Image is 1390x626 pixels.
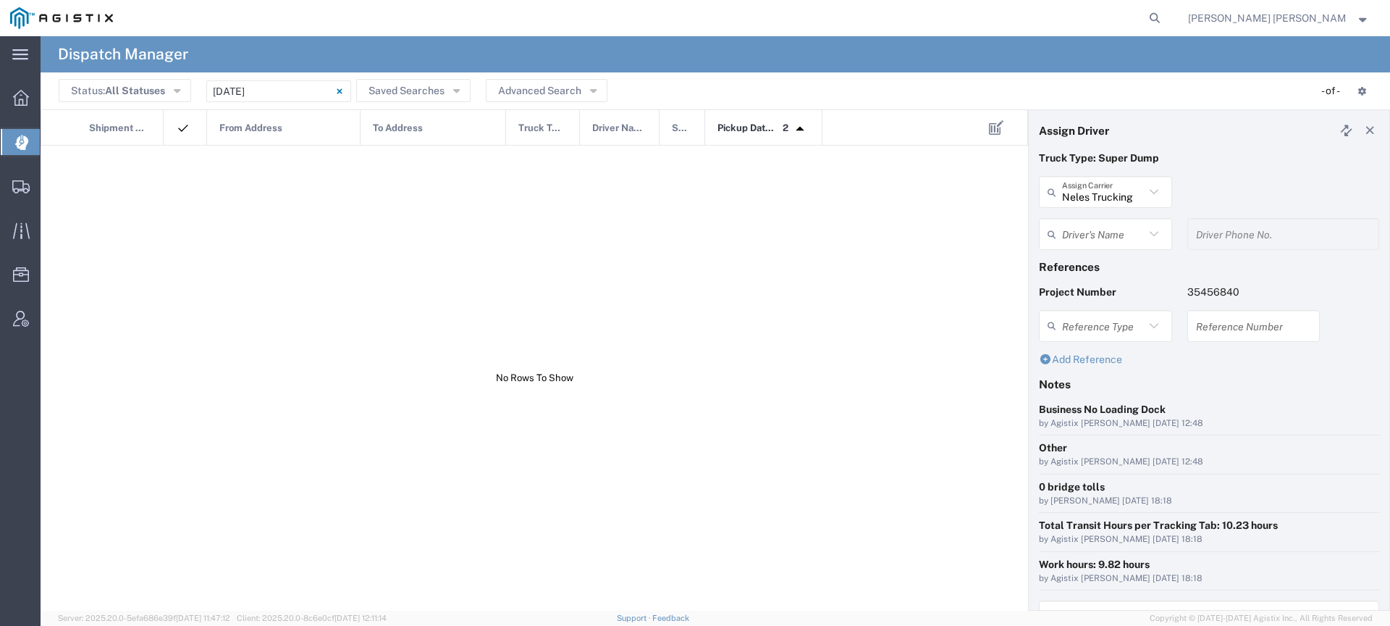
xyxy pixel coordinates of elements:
[1039,260,1379,273] h4: References
[783,110,788,146] span: 2
[1039,124,1109,137] h4: Assign Driver
[219,110,282,146] span: From Address
[717,110,778,146] span: Pickup Date and Time
[58,36,188,72] h4: Dispatch Manager
[1039,151,1379,166] p: Truck Type: Super Dump
[1039,495,1379,508] div: by [PERSON_NAME] [DATE] 18:18
[334,614,387,622] span: [DATE] 12:11:14
[1039,557,1379,572] div: Work hours: 9.82 hours
[1039,377,1379,391] h4: Notes
[592,110,644,146] span: Driver Name
[788,117,812,141] img: arrow-dropup.svg
[176,614,230,622] span: [DATE] 11:47:12
[1039,518,1379,533] div: Total Transit Hours per Tracking Tab: 10.23 hours
[373,110,423,146] span: To Address
[1039,480,1379,495] div: 0 bridge tolls
[518,110,564,146] span: Truck Type
[652,614,689,622] a: Feedback
[10,7,113,29] img: logo
[1039,285,1172,300] p: Project Number
[1187,9,1370,27] button: [PERSON_NAME] [PERSON_NAME]
[1039,441,1379,456] div: Other
[356,79,471,102] button: Saved Searches
[1039,354,1122,365] a: Add Reference
[672,110,689,146] span: Status
[1187,285,1320,300] p: 35456840
[1150,612,1373,625] span: Copyright © [DATE]-[DATE] Agistix Inc., All Rights Reserved
[1039,533,1379,546] div: by Agistix [PERSON_NAME] [DATE] 18:18
[1039,572,1379,585] div: by Agistix [PERSON_NAME] [DATE] 18:18
[176,121,190,135] img: icon
[1188,10,1347,26] span: Kayte Bray Dogali
[58,614,230,622] span: Server: 2025.20.0-5efa686e39f
[1321,83,1347,99] div: - of -
[105,85,165,96] span: All Statuses
[486,79,607,102] button: Advanced Search
[617,614,653,622] a: Support
[237,614,387,622] span: Client: 2025.20.0-8c6e0cf
[59,79,191,102] button: Status:All Statuses
[89,110,148,146] span: Shipment No.
[1039,402,1379,417] div: Business No Loading Dock
[1039,417,1379,430] div: by Agistix [PERSON_NAME] [DATE] 12:48
[1039,456,1379,469] div: by Agistix [PERSON_NAME] [DATE] 12:48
